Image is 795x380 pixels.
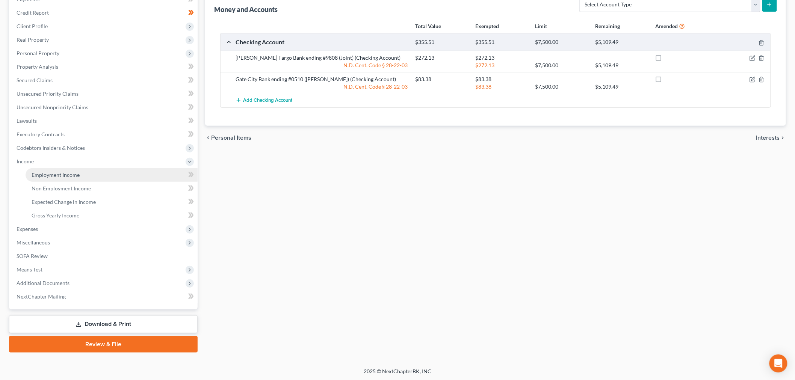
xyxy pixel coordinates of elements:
[232,38,412,46] div: Checking Account
[591,39,651,46] div: $5,109.49
[17,9,49,16] span: Credit Report
[26,182,198,195] a: Non Employment Income
[11,60,198,74] a: Property Analysis
[17,50,59,56] span: Personal Property
[472,75,532,83] div: $83.38
[17,90,79,97] span: Unsecured Priority Claims
[205,135,211,141] i: chevron_left
[232,54,412,62] div: [PERSON_NAME] Fargo Bank ending #9808 (Joint) (Checking Account)
[232,62,412,69] div: N.D. Cent. Code § 28-22-03
[472,83,532,90] div: $83.38
[535,23,547,29] strong: Limit
[780,135,786,141] i: chevron_right
[32,199,96,205] span: Expected Change in Income
[11,128,198,141] a: Executory Contracts
[17,253,48,259] span: SOFA Review
[243,98,292,104] span: Add Checking Account
[211,135,251,141] span: Personal Items
[17,104,88,110] span: Unsecured Nonpriority Claims
[655,23,678,29] strong: Amended
[11,249,198,263] a: SOFA Review
[412,54,472,62] div: $272.13
[205,135,251,141] button: chevron_left Personal Items
[591,83,651,90] div: $5,109.49
[412,75,472,83] div: $83.38
[26,168,198,182] a: Employment Income
[32,212,79,219] span: Gross Yearly Income
[26,209,198,222] a: Gross Yearly Income
[17,280,70,286] span: Additional Documents
[17,77,53,83] span: Secured Claims
[472,39,532,46] div: $355.51
[595,23,620,29] strong: Remaining
[475,23,499,29] strong: Exempted
[11,87,198,101] a: Unsecured Priority Claims
[756,135,780,141] span: Interests
[17,158,34,164] span: Income
[17,118,37,124] span: Lawsuits
[9,315,198,333] a: Download & Print
[17,293,66,300] span: NextChapter Mailing
[32,185,91,192] span: Non Employment Income
[17,131,65,137] span: Executory Contracts
[17,239,50,246] span: Miscellaneous
[17,23,48,29] span: Client Profile
[532,62,592,69] div: $7,500.00
[32,172,80,178] span: Employment Income
[9,336,198,353] a: Review & File
[17,145,85,151] span: Codebtors Insiders & Notices
[11,6,198,20] a: Credit Report
[756,135,786,141] button: Interests chevron_right
[17,63,58,70] span: Property Analysis
[769,354,787,372] div: Open Intercom Messenger
[214,5,278,14] div: Money and Accounts
[11,114,198,128] a: Lawsuits
[236,93,292,107] button: Add Checking Account
[26,195,198,209] a: Expected Change in Income
[472,54,532,62] div: $272.13
[472,62,532,69] div: $272.13
[415,23,441,29] strong: Total Value
[17,226,38,232] span: Expenses
[17,266,42,273] span: Means Test
[591,62,651,69] div: $5,109.49
[11,290,198,303] a: NextChapter Mailing
[532,39,592,46] div: $7,500.00
[412,39,472,46] div: $355.51
[232,83,412,90] div: N.D. Cent. Code § 28-22-03
[11,74,198,87] a: Secured Claims
[532,83,592,90] div: $7,500.00
[17,36,49,43] span: Real Property
[232,75,412,83] div: Gate City Bank ending #0510 ([PERSON_NAME]) (Checking Account)
[11,101,198,114] a: Unsecured Nonpriority Claims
